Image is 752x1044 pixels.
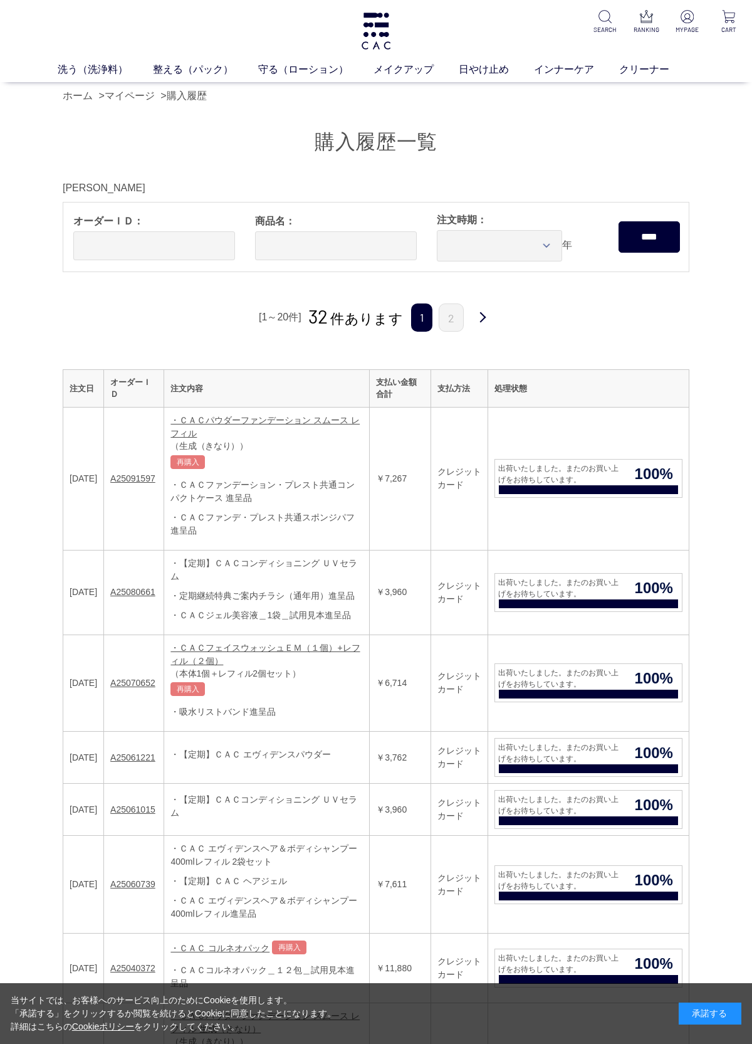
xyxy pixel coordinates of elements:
td: クレジットカード [431,934,488,1003]
div: ・【定期】ＣＡＣコンディショニング ＵＶセラム [170,557,363,583]
th: 注文日 [63,369,104,407]
span: 100% [626,794,682,816]
td: [DATE] [63,732,104,784]
a: 次 [470,303,495,333]
td: ￥3,762 [370,732,431,784]
a: 出荷いたしました。またのお買い上げをお待ちしています。 100% [494,949,682,988]
p: RANKING [633,25,659,34]
span: 出荷いたしました。またのお買い上げをお待ちしています。 [495,742,626,764]
a: ・ＣＡＣフェイスウォッシュＥＭ（１個）+レフィル（２個） [170,643,360,666]
p: CART [716,25,742,34]
a: 出荷いたしました。またのお買い上げをお待ちしています。 100% [494,459,682,498]
a: Cookieポリシー [72,1021,135,1031]
td: ￥3,960 [370,784,431,836]
th: 処理状態 [488,369,689,407]
a: A25070652 [110,678,155,688]
a: 2 [439,303,464,332]
a: A25060739 [110,879,155,889]
td: [DATE] [63,635,104,732]
td: クレジットカード [431,784,488,836]
td: [DATE] [63,407,104,550]
span: 100% [626,742,682,764]
div: ・ＣＡＣファンデーション・プレスト共通コンパクトケース 進呈品 [170,478,363,505]
a: ・ＣＡＣパウダーファンデーション スムース レフィル [170,415,360,438]
td: [DATE] [63,550,104,635]
td: [DATE] [63,934,104,1003]
a: A25061015 [110,804,155,815]
div: ・ＣＡＣファンデ・プレスト共通スポンジパフ進呈品 [170,511,363,537]
a: 日やけ止め [459,62,534,77]
li: > [98,88,157,103]
div: 年 [427,203,608,272]
th: オーダーＩＤ [104,369,164,407]
a: クリーナー [619,62,694,77]
div: ・ＣＡＣ エヴィデンスヘア＆ボディシャンプー400mlレフィル 2袋セット [170,842,363,868]
a: RANKING [633,10,659,34]
a: 再購入 [170,682,205,696]
div: ・【定期】ＣＡＣコンディショニング ＵＶセラム [170,793,363,820]
a: A25040372 [110,963,155,973]
a: 出荷いたしました。またのお買い上げをお待ちしています。 100% [494,738,682,777]
a: ・ＣＡＣ コルネオパック [170,943,269,953]
span: 出荷いたしました。またのお買い上げをお待ちしています。 [495,952,626,975]
p: MYPAGE [674,25,701,34]
a: A25061221 [110,752,155,762]
div: ・ＣＡＣ エヴィデンスヘア＆ボディシャンプー400mlレフィル進呈品 [170,894,363,920]
div: ・【定期】ＣＡＣ ヘアジェル [170,875,363,888]
a: SEARCH [592,10,618,34]
div: 当サイトでは、お客様へのサービス向上のためにCookieを使用します。 「承諾する」をクリックするか閲覧を続けるとCookieに同意したことになります。 詳細はこちらの をクリックしてください。 [11,994,337,1033]
a: 購入履歴 [167,90,207,101]
a: 出荷いたしました。またのお買い上げをお待ちしています。 100% [494,663,682,702]
a: 再購入 [272,941,306,954]
td: クレジットカード [431,550,488,635]
span: 件あります [308,311,403,327]
th: 注文内容 [164,369,370,407]
td: [DATE] [63,836,104,934]
span: オーダーＩＤ： [73,214,235,229]
a: 出荷いたしました。またのお買い上げをお待ちしています。 100% [494,865,682,904]
span: 出荷いたしました。またのお買い上げをお待ちしています。 [495,794,626,816]
span: 32 [308,305,328,327]
a: MYPAGE [674,10,701,34]
h1: 購入履歴一覧 [63,129,689,156]
td: クレジットカード [431,836,488,934]
a: CART [716,10,742,34]
a: 守る（ローション） [258,62,373,77]
span: 出荷いたしました。またのお買い上げをお待ちしています。 [495,577,626,599]
div: ・【定期】ＣＡＣ エヴィデンスパウダー [170,748,363,761]
td: クレジットカード [431,732,488,784]
span: 出荷いたしました。またのお買い上げをお待ちしています。 [495,667,626,690]
th: 支払方法 [431,369,488,407]
span: 100% [626,869,682,892]
li: > [160,88,209,103]
span: 100% [626,577,682,599]
td: [DATE] [63,784,104,836]
span: 出荷いたしました。またのお買い上げをお待ちしています。 [495,869,626,892]
a: A25080661 [110,587,155,597]
a: メイクアップ [373,62,459,77]
span: 注文時期： [437,213,598,228]
p: SEARCH [592,25,618,34]
span: 商品名： [255,214,417,229]
div: 承諾する [679,1003,741,1025]
div: （生成（きなり）） [170,440,363,452]
a: マイページ [105,90,155,101]
span: 100% [626,463,682,485]
td: ￥7,267 [370,407,431,550]
td: ￥7,611 [370,836,431,934]
td: クレジットカード [431,407,488,550]
td: クレジットカード [431,635,488,732]
span: 出荷いたしました。またのお買い上げをお待ちしています。 [495,463,626,485]
a: 整える（パック） [153,62,258,77]
div: ・ＣＡＣジェル美容液＿1袋＿試用見本進呈品 [170,609,363,622]
img: logo [360,13,392,50]
span: 100% [626,952,682,975]
a: ホーム [63,90,93,101]
a: 洗う（洗浄料） [58,62,153,77]
span: 1 [411,303,432,332]
span: 100% [626,667,682,690]
div: [PERSON_NAME] [63,181,689,196]
div: ・吸水リストバンド進呈品 [170,705,363,719]
td: ￥3,960 [370,550,431,635]
td: ￥11,880 [370,934,431,1003]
